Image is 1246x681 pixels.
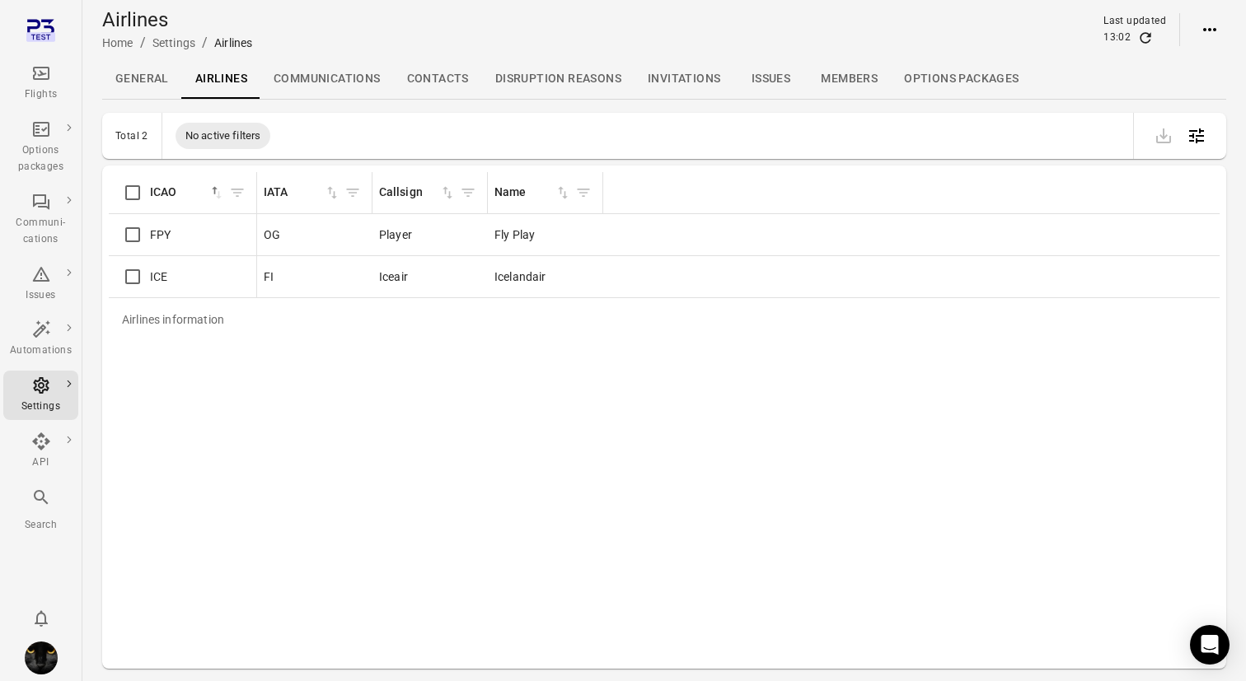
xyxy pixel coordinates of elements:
[3,114,78,180] a: Options packages
[115,130,148,142] div: Total 2
[202,33,208,53] li: /
[3,371,78,420] a: Settings
[18,635,64,681] button: Iris
[3,483,78,538] button: Search
[25,602,58,635] button: Notifications
[260,59,394,99] a: Communications
[182,59,260,99] a: Airlines
[10,517,72,534] div: Search
[494,184,571,202] div: Sort by name in ascending order
[264,184,340,202] span: IATA
[176,128,271,144] span: No active filters
[1103,30,1131,46] div: 13:02
[10,142,72,175] div: Options packages
[3,58,78,108] a: Flights
[10,399,72,415] div: Settings
[10,343,72,359] div: Automations
[264,184,324,202] div: IATA
[379,184,456,202] span: Callsign
[3,315,78,364] a: Automations
[150,226,171,243] span: FPY
[340,180,365,205] button: Filter by IATA
[1137,30,1154,46] button: Refresh data
[571,180,596,205] button: Filter by name
[1190,625,1230,665] div: Open Intercom Messenger
[394,59,482,99] a: Contacts
[494,184,571,202] span: Name
[733,59,808,99] a: Issues
[102,7,252,33] h1: Airlines
[1103,13,1166,30] div: Last updated
[1147,127,1180,142] span: Please make a selection to export
[456,180,480,205] button: Filter by callsign
[494,268,546,285] span: Icelandair
[494,184,555,202] div: Name
[379,226,412,243] span: Player
[150,184,225,202] div: Sort by ICAO in descending order
[109,298,237,341] div: Airlines information
[3,427,78,476] a: API
[102,33,252,53] nav: Breadcrumbs
[379,184,439,202] div: Callsign
[10,455,72,471] div: API
[264,226,280,243] span: OG
[635,59,733,99] a: Invitations
[102,59,182,99] a: General
[25,641,58,674] img: images
[214,35,252,51] div: Airlines
[140,33,146,53] li: /
[3,187,78,253] a: Communi-cations
[150,184,225,202] span: ICAO
[150,184,208,202] div: ICAO
[150,268,167,285] span: ICE
[891,59,1032,99] a: Options packages
[1180,119,1213,152] button: Open table configuration
[1193,13,1226,46] button: Actions
[808,59,891,99] a: Members
[264,268,274,285] span: FI
[102,36,133,49] a: Home
[225,180,250,205] button: Filter by ICAO
[379,268,408,285] span: Iceair
[264,184,340,202] div: Sort by IATA in ascending order
[482,59,635,99] a: Disruption reasons
[102,59,1226,99] div: Local navigation
[10,215,72,248] div: Communi-cations
[494,226,535,243] span: Fly Play
[152,36,195,49] a: Settings
[379,184,456,202] div: Sort by callsign in ascending order
[3,259,78,309] a: Issues
[10,287,72,304] div: Issues
[10,86,72,103] div: Flights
